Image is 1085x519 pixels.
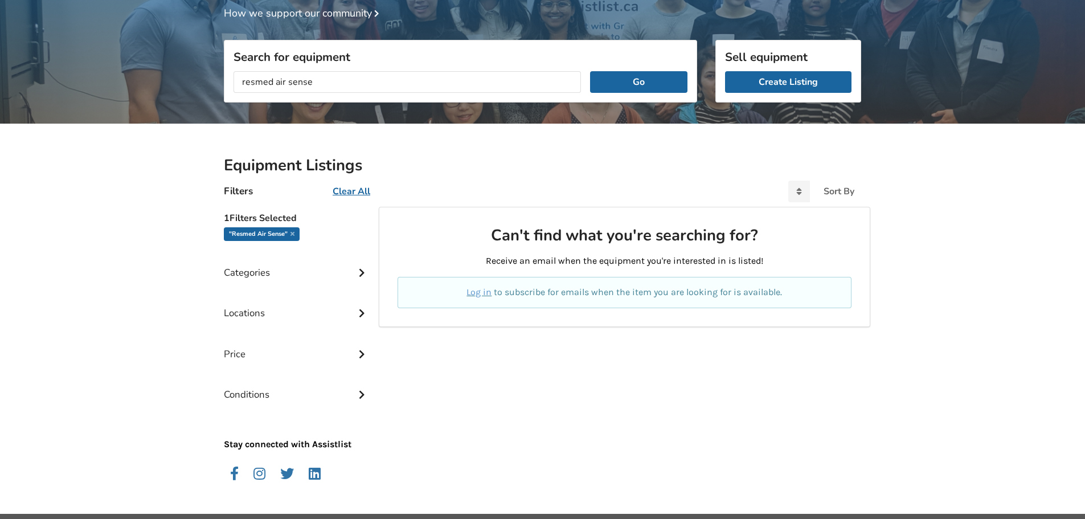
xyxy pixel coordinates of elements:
h4: Filters [224,185,253,198]
a: How we support our community [224,6,383,20]
div: Conditions [224,366,370,406]
u: Clear All [333,185,370,198]
h2: Equipment Listings [224,156,861,175]
div: Categories [224,244,370,284]
input: I am looking for... [234,71,581,93]
div: Locations [224,284,370,325]
h3: Sell equipment [725,50,851,64]
a: Create Listing [725,71,851,93]
p: Stay connected with Assistlist [224,406,370,451]
div: Price [224,325,370,366]
div: Sort By [824,187,854,196]
p: Receive an email when the equipment you're interested in is listed! [398,255,851,268]
h3: Search for equipment [234,50,687,64]
div: "resmed air sense" [224,227,300,241]
a: Log in [466,287,492,297]
button: Go [590,71,687,93]
h5: 1 Filters Selected [224,207,370,227]
h2: Can't find what you're searching for? [398,226,851,246]
p: to subscribe for emails when the item you are looking for is available. [411,286,838,299]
